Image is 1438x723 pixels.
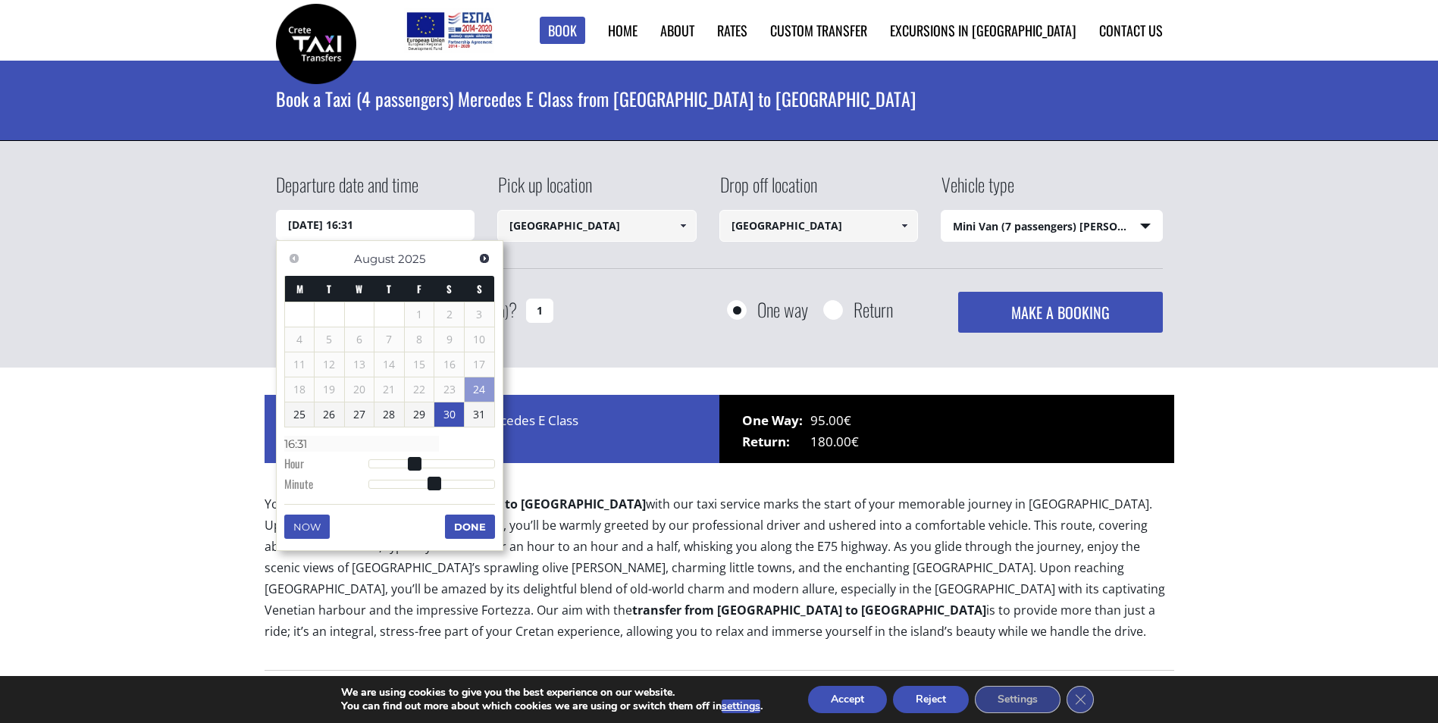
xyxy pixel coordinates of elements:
button: Close GDPR Cookie Banner [1067,686,1094,713]
button: Done [445,515,495,539]
span: 18 [285,377,315,402]
span: 14 [374,352,404,377]
p: Your with our taxi service marks the start of your memorable journey in [GEOGRAPHIC_DATA]. Upon y... [265,493,1174,655]
a: 29 [405,402,434,427]
span: Thursday [387,281,391,296]
input: Select drop-off location [719,210,919,242]
a: Show All Items [892,210,917,242]
a: Excursions in [GEOGRAPHIC_DATA] [890,20,1076,40]
label: Drop off location [719,171,817,210]
a: Next [475,249,495,269]
span: Previous [288,252,300,264]
a: Book [540,17,585,45]
p: We are using cookies to give you the best experience on our website. [341,686,763,700]
b: transfer from [GEOGRAPHIC_DATA] to [GEOGRAPHIC_DATA] [632,602,986,618]
a: 28 [374,402,404,427]
span: 6 [345,327,374,352]
span: Wednesday [356,281,362,296]
span: Friday [417,281,421,296]
span: 7 [374,327,404,352]
span: Return: [742,431,810,452]
label: Return [854,300,893,319]
span: 23 [434,377,464,402]
span: 2025 [398,252,425,266]
span: 15 [405,352,434,377]
a: 24 [465,377,494,402]
a: 26 [315,402,344,427]
span: Sunday [477,281,482,296]
p: You can find out more about which cookies we are using or switch them off in . [341,700,763,713]
span: 10 [465,327,494,352]
label: Departure date and time [276,171,418,210]
span: 21 [374,377,404,402]
button: Reject [893,686,969,713]
span: 5 [315,327,344,352]
label: Pick up location [497,171,592,210]
a: 31 [465,402,494,427]
dt: Hour [284,455,368,475]
dt: Minute [284,476,368,496]
span: 17 [465,352,494,377]
label: Vehicle type [941,171,1014,210]
span: 19 [315,377,344,402]
span: 22 [405,377,434,402]
span: 4 [285,327,315,352]
span: Tuesday [327,281,331,296]
h1: Book a Taxi (4 passengers) Mercedes E Class from [GEOGRAPHIC_DATA] to [GEOGRAPHIC_DATA] [276,61,1163,136]
span: Next [478,252,490,264]
span: Mini Van (7 passengers) [PERSON_NAME] [941,211,1162,243]
a: Contact us [1099,20,1163,40]
a: 30 [434,402,464,427]
button: Accept [808,686,887,713]
span: August [354,252,395,266]
div: 95.00€ 180.00€ [719,395,1174,463]
span: 16 [434,352,464,377]
div: Price for 1 x Taxi (4 passengers) Mercedes E Class [265,395,719,463]
span: 8 [405,327,434,352]
a: 27 [345,402,374,427]
button: settings [722,700,760,713]
a: Previous [284,249,305,269]
span: 12 [315,352,344,377]
span: 3 [465,302,494,327]
a: About [660,20,694,40]
span: Saturday [446,281,452,296]
a: 25 [285,402,315,427]
span: 2 [434,302,464,327]
span: Monday [296,281,303,296]
button: Settings [975,686,1060,713]
a: Custom Transfer [770,20,867,40]
a: Rates [717,20,747,40]
a: Show All Items [670,210,695,242]
span: 9 [434,327,464,352]
a: Home [608,20,638,40]
img: Crete Taxi Transfers | Book a Taxi transfer from Heraklion airport to Rethymnon city | Crete Taxi... [276,4,356,84]
button: MAKE A BOOKING [958,292,1162,333]
button: Now [284,515,330,539]
a: Crete Taxi Transfers | Book a Taxi transfer from Heraklion airport to Rethymnon city | Crete Taxi... [276,34,356,50]
span: 11 [285,352,315,377]
span: 20 [345,377,374,402]
label: One way [757,300,808,319]
span: 1 [405,302,434,327]
span: One Way: [742,410,810,431]
span: 13 [345,352,374,377]
img: e-bannersEUERDF180X90.jpg [404,8,494,53]
input: Select pickup location [497,210,697,242]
